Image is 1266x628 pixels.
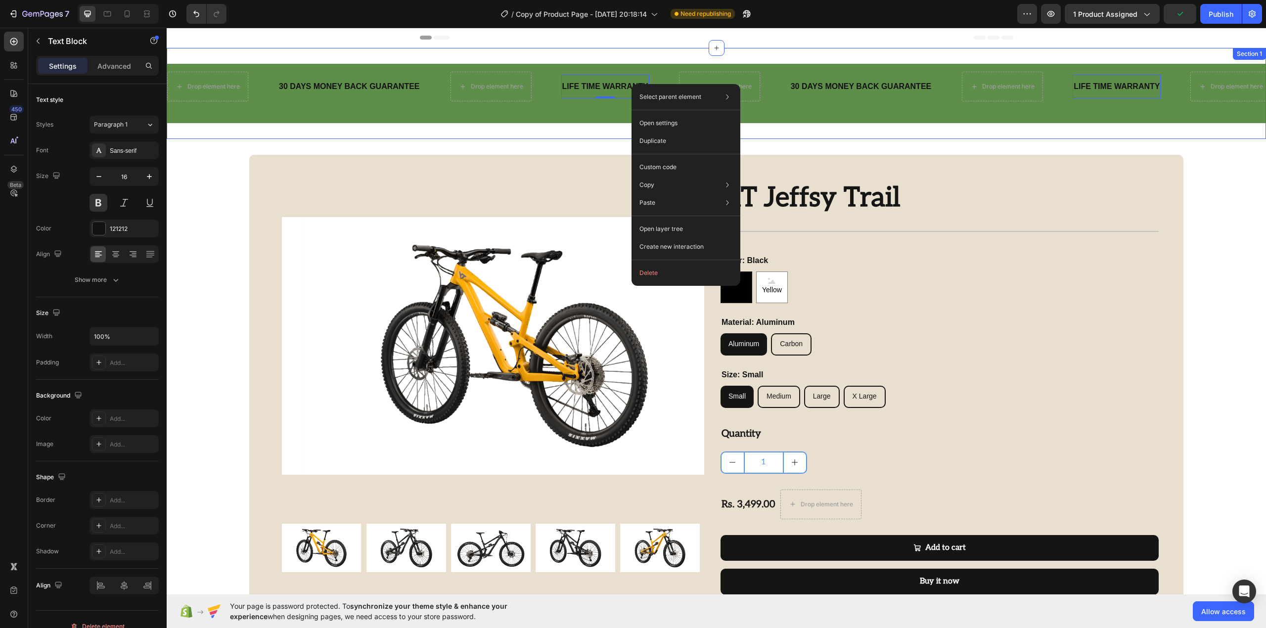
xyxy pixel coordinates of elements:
[639,180,654,189] p: Copy
[36,248,64,261] div: Align
[110,359,156,367] div: Add...
[634,473,686,481] div: Drop element here
[533,55,585,63] div: Drop element here
[36,271,159,289] button: Show more
[36,579,64,592] div: Align
[36,146,48,155] div: Font
[304,55,357,63] div: Drop element here
[554,340,597,354] legend: Size: Small
[7,181,24,189] div: Beta
[1065,4,1160,24] button: 1 product assigned
[110,414,156,423] div: Add...
[230,601,546,622] span: Your page is password protected. To when designing pages, we need access to your store password.
[555,425,577,445] button: decrement
[110,224,156,233] div: 121212
[36,440,53,449] div: Image
[516,9,647,19] span: Copy of Product Page - [DATE] 20:18:14
[110,496,156,505] div: Add...
[686,364,710,372] span: X Large
[639,163,677,172] p: Custom code
[511,9,514,19] span: /
[753,547,793,561] p: Buy it now
[639,198,655,207] p: Paste
[395,51,483,67] div: Rich Text Editor. Editing area: main
[186,4,226,24] div: Undo/Redo
[36,170,62,183] div: Size
[593,256,617,269] span: Yellow
[90,327,158,345] input: Auto
[562,312,592,320] span: Aluminum
[36,332,52,341] div: Width
[36,389,84,403] div: Background
[680,9,731,18] span: Need republishing
[36,224,51,233] div: Color
[639,242,704,252] p: Create new interaction
[1193,601,1254,621] button: Allow access
[36,358,59,367] div: Padding
[1073,9,1137,19] span: 1 product assigned
[396,52,482,66] p: LIFE TIME WARRANTY
[65,8,69,20] p: 7
[36,547,59,556] div: Shadow
[110,146,156,155] div: Sans-serif
[600,364,625,372] span: Medium
[110,547,156,556] div: Add...
[635,264,736,282] button: Delete
[94,120,128,129] span: Paragraph 1
[75,275,121,285] div: Show more
[36,414,51,423] div: Color
[554,152,992,189] h2: KT Jeffsy Trail
[562,364,579,372] span: Small
[554,541,992,567] button: <p>Buy it now</p>
[36,471,68,484] div: Shape
[36,307,62,320] div: Size
[639,224,683,233] p: Open layer tree
[1201,606,1246,617] span: Allow access
[36,521,56,530] div: Corner
[759,513,799,528] div: Add to cart
[1044,55,1096,63] div: Drop element here
[646,364,664,372] span: Large
[1068,22,1097,31] div: Section 1
[617,425,639,445] button: increment
[1232,580,1256,603] div: Open Intercom Messenger
[90,116,159,134] button: Paragraph 1
[639,136,666,145] p: Duplicate
[639,119,678,128] p: Open settings
[36,495,55,504] div: Border
[613,312,636,320] span: Carbon
[49,61,77,71] p: Settings
[554,288,629,302] legend: Material: Aluminum
[9,105,24,113] div: 450
[554,507,992,534] button: Add to cart
[4,4,74,24] button: 7
[554,396,992,416] div: Quantity
[623,51,766,67] div: 30 DAYS MONEY BACK GUARANTEE
[1209,9,1233,19] div: Publish
[48,35,132,47] p: Text Block
[230,602,507,621] span: synchronize your theme style & enhance your experience
[554,226,602,240] legend: Color: Black
[167,28,1266,594] iframe: Design area
[97,61,131,71] p: Advanced
[36,120,53,129] div: Styles
[577,425,617,445] input: quantity
[554,467,610,487] div: Rs. 3,499.00
[639,92,701,101] p: Select parent element
[906,51,994,67] div: LIFE TIME WARRANTY
[110,522,156,531] div: Add...
[110,440,156,449] div: Add...
[815,55,868,63] div: Drop element here
[36,95,63,104] div: Text style
[1200,4,1242,24] button: Publish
